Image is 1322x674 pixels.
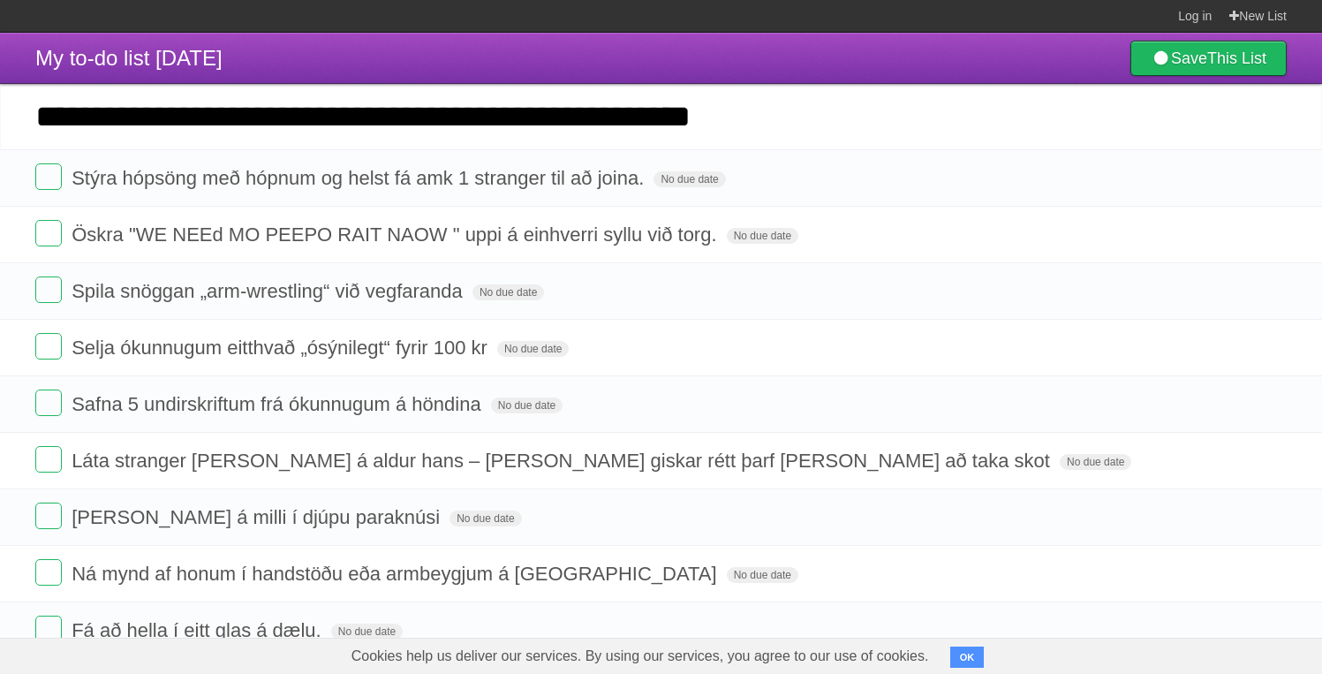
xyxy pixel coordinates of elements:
[35,559,62,586] label: Done
[35,46,223,70] span: My to-do list [DATE]
[35,276,62,303] label: Done
[35,503,62,529] label: Done
[35,446,62,473] label: Done
[72,563,721,585] span: Ná mynd af honum í handstöðu eða armbeygjum á [GEOGRAPHIC_DATA]
[727,567,798,583] span: No due date
[1207,49,1266,67] b: This List
[72,506,444,528] span: [PERSON_NAME] á milli í djúpu paraknúsi
[727,228,798,244] span: No due date
[472,284,544,300] span: No due date
[72,280,467,302] span: Spila snöggan „arm-wrestling“ við vegfaranda
[35,390,62,416] label: Done
[35,220,62,246] label: Done
[334,639,947,674] span: Cookies help us deliver our services. By using our services, you agree to our use of cookies.
[1130,41,1287,76] a: SaveThis List
[950,647,985,668] button: OK
[35,616,62,642] label: Done
[35,163,62,190] label: Done
[653,171,725,187] span: No due date
[72,337,492,359] span: Selja ókunnugum eitthvað „ósýnilegt“ fyrir 100 kr
[331,624,403,640] span: No due date
[449,511,521,526] span: No due date
[491,398,563,413] span: No due date
[72,619,326,641] span: Fá að hella í eitt glas á dælu.
[72,450,1054,472] span: Láta stranger [PERSON_NAME] á aldur hans – [PERSON_NAME] giskar rétt þarf [PERSON_NAME] að taka skot
[1060,454,1131,470] span: No due date
[35,333,62,360] label: Done
[497,341,569,357] span: No due date
[72,223,721,246] span: Öskra "WE NEEd MO PEEPO RAIT NAOW " uppi á einhverri syllu við torg.
[72,167,648,189] span: Stýra hópsöng með hópnum og helst fá amk 1 stranger til að joina.
[72,393,486,415] span: Safna 5 undirskriftum frá ókunnugum á höndina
